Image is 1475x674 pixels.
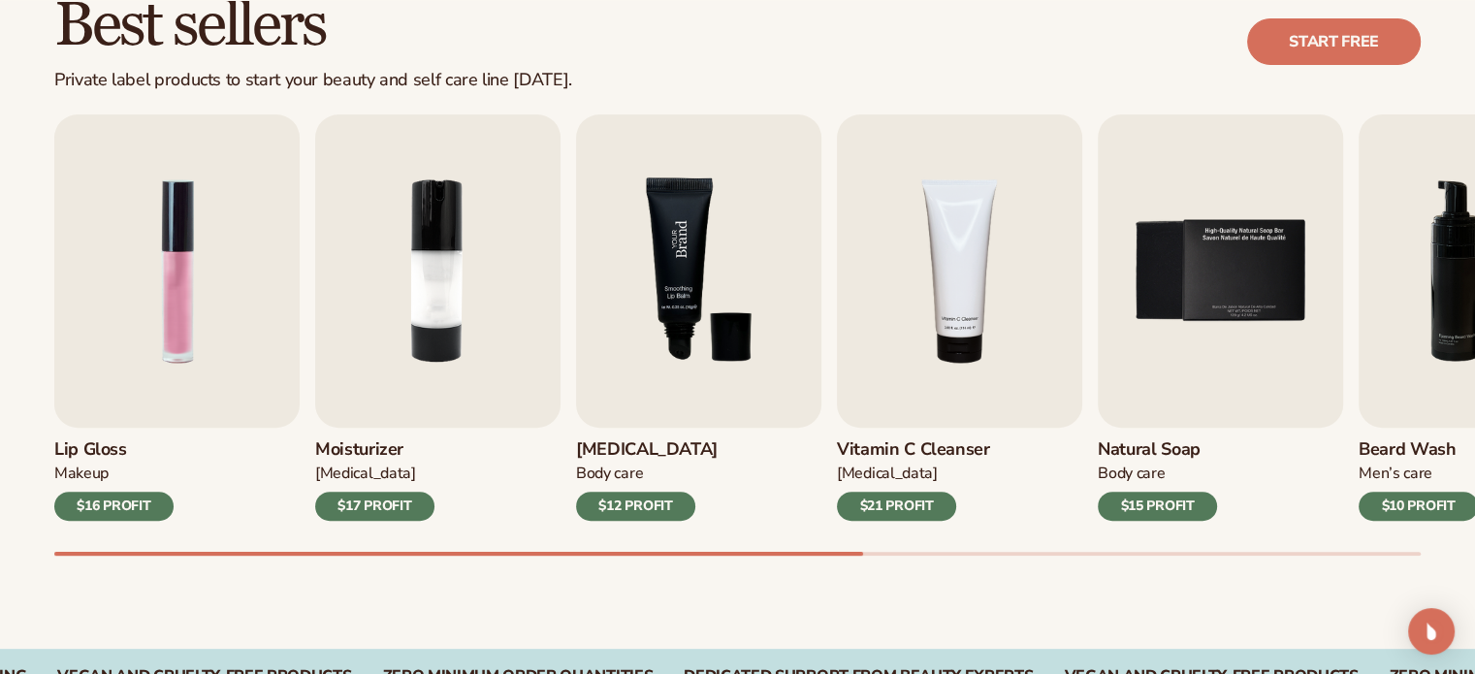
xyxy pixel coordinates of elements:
a: 5 / 9 [1098,114,1343,521]
div: Open Intercom Messenger [1408,608,1455,655]
h3: [MEDICAL_DATA] [576,439,718,461]
img: Shopify Image 7 [576,114,821,428]
a: Start free [1247,18,1421,65]
a: 3 / 9 [576,114,821,521]
a: 4 / 9 [837,114,1082,521]
div: $17 PROFIT [315,492,434,521]
div: Body Care [576,464,718,484]
div: Private label products to start your beauty and self care line [DATE]. [54,70,572,91]
h3: Moisturizer [315,439,434,461]
div: Makeup [54,464,174,484]
a: 2 / 9 [315,114,561,521]
h3: Natural Soap [1098,439,1217,461]
div: $16 PROFIT [54,492,174,521]
div: $15 PROFIT [1098,492,1217,521]
div: Body Care [1098,464,1217,484]
div: [MEDICAL_DATA] [837,464,990,484]
h3: Lip Gloss [54,439,174,461]
div: $12 PROFIT [576,492,695,521]
div: [MEDICAL_DATA] [315,464,434,484]
div: $21 PROFIT [837,492,956,521]
a: 1 / 9 [54,114,300,521]
h3: Vitamin C Cleanser [837,439,990,461]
